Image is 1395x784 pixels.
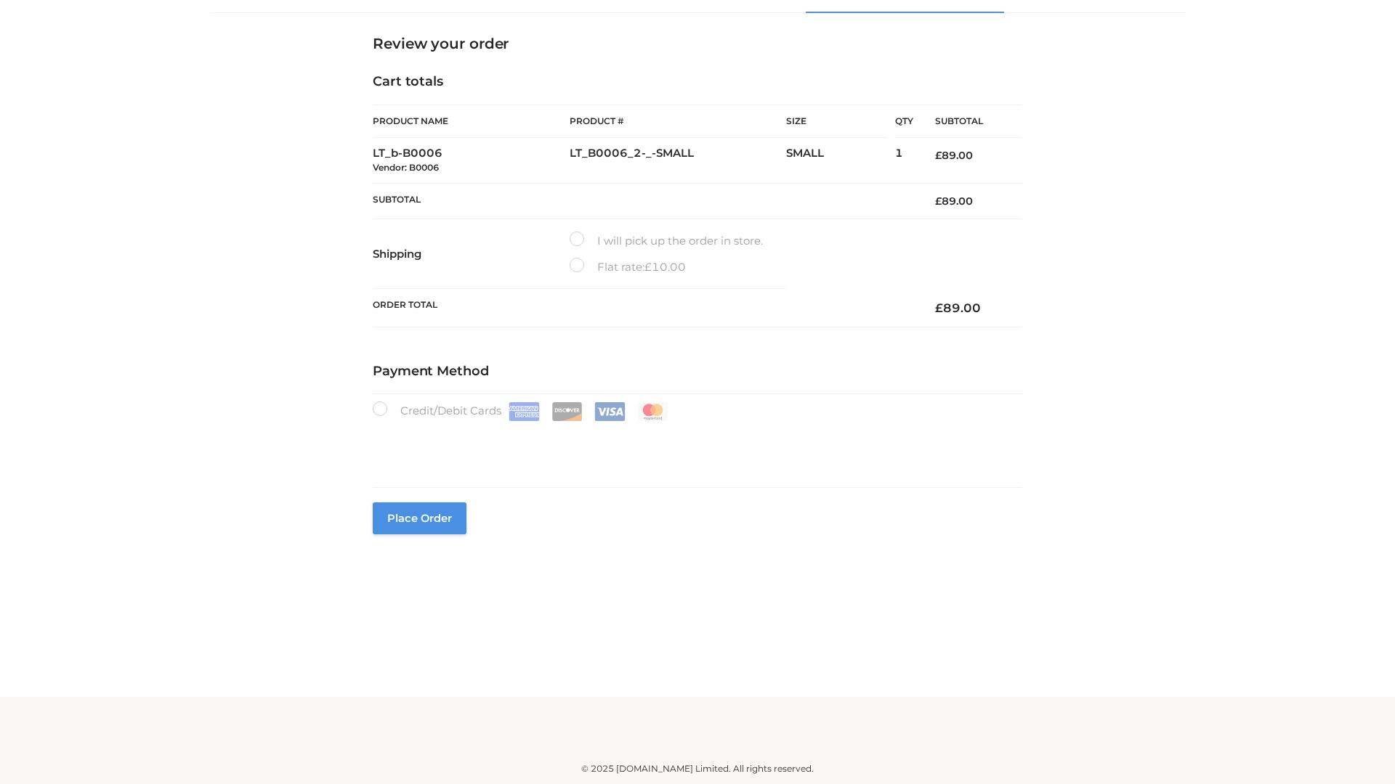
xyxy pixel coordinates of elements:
span: £ [935,301,943,315]
bdi: 89.00 [935,149,973,162]
div: © 2025 [DOMAIN_NAME] Limited. All rights reserved. [216,761,1179,776]
th: Shipping [373,219,570,289]
img: Mastercard [637,402,668,421]
label: Flat rate: [570,258,686,277]
bdi: 89.00 [935,195,973,208]
td: LT_B0006_2-_-SMALL [570,138,786,184]
bdi: 89.00 [935,301,981,315]
th: Qty [895,105,913,138]
img: Visa [594,402,626,421]
img: Discover [551,402,583,421]
th: Order Total [373,289,913,327]
iframe: Secure payment input frame [370,418,1019,471]
span: £ [935,195,942,208]
span: £ [935,149,942,162]
button: Place order [373,502,466,534]
span: £ [644,260,652,274]
label: I will pick up the order in store. [570,232,763,250]
th: Size [786,105,888,138]
td: SMALL [786,138,895,184]
label: Credit/Debit Cards [373,401,670,421]
th: Subtotal [373,183,913,219]
th: Product # [570,105,786,138]
h4: Payment Method [373,364,1022,380]
th: Subtotal [913,105,1022,138]
h4: Cart totals [373,74,1022,90]
th: Product Name [373,105,570,138]
bdi: 10.00 [644,260,686,274]
td: LT_b-B0006 [373,138,570,184]
small: Vendor: B0006 [373,162,439,173]
td: 1 [895,138,913,184]
h3: Review your order [373,35,1022,52]
img: Amex [509,402,540,421]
